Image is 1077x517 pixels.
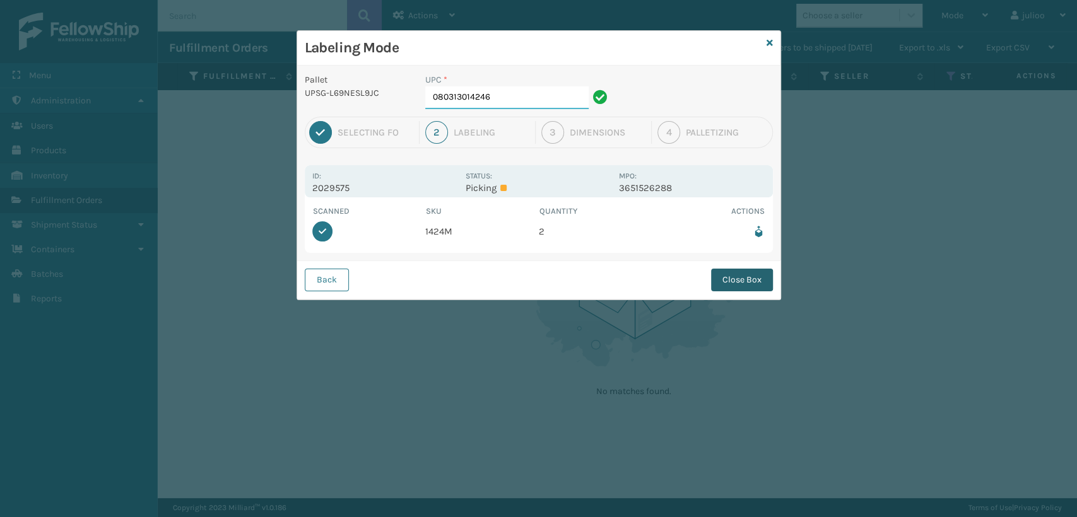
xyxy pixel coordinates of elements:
[312,182,458,194] p: 2029575
[338,127,413,138] div: Selecting FO
[454,127,529,138] div: Labeling
[309,121,332,144] div: 1
[619,182,765,194] p: 3651526288
[312,205,426,218] th: Scanned
[539,205,652,218] th: Quantity
[425,205,539,218] th: SKU
[539,218,652,245] td: 2
[305,38,762,57] h3: Labeling Mode
[305,73,411,86] p: Pallet
[619,171,637,180] label: MPO:
[466,182,611,194] p: Picking
[657,121,680,144] div: 4
[570,127,645,138] div: Dimensions
[312,171,321,180] label: Id:
[541,121,564,144] div: 3
[466,171,492,180] label: Status:
[425,73,447,86] label: UPC
[652,218,765,245] td: Remove from box
[686,127,768,138] div: Palletizing
[425,218,539,245] td: 1424M
[305,86,411,100] p: UPSG-L69NESL9JC
[711,269,773,291] button: Close Box
[305,269,349,291] button: Back
[652,205,765,218] th: Actions
[425,121,448,144] div: 2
